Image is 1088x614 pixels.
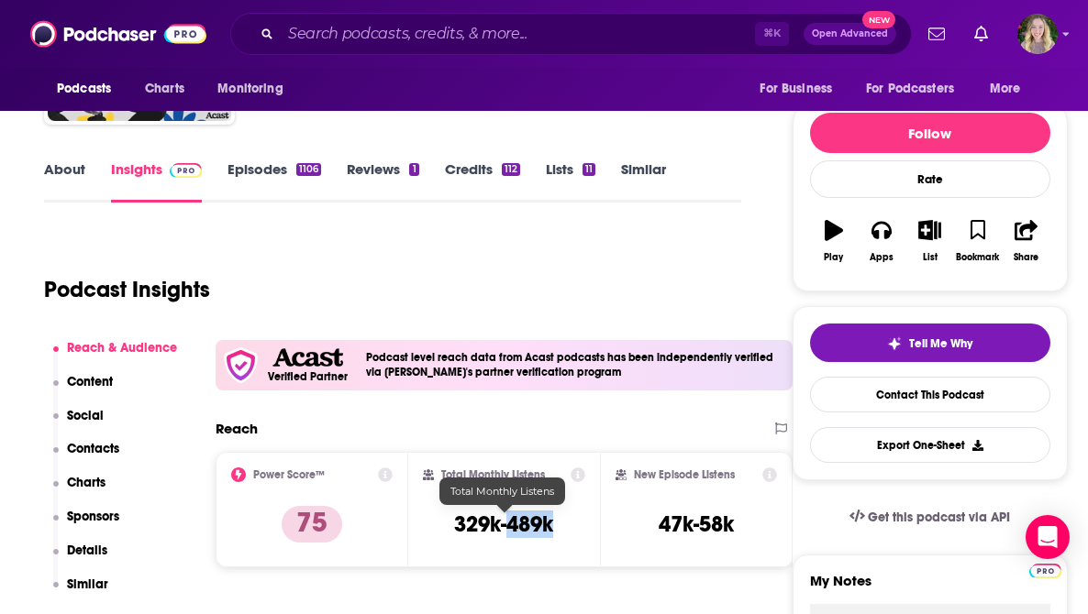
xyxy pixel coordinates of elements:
[921,18,952,49] a: Show notifications dropdown
[67,475,105,490] p: Charts
[268,371,348,382] h5: Verified Partner
[923,252,938,263] div: List
[30,16,206,51] img: Podchaser - Follow, Share and Rate Podcasts
[621,160,666,203] a: Similar
[967,18,995,49] a: Show notifications dropdown
[53,543,108,576] button: Details
[1017,14,1058,54] span: Logged in as lauren19365
[67,374,113,389] p: Content
[44,71,135,106] button: open menu
[1014,252,1038,263] div: Share
[133,71,195,106] a: Charts
[634,468,735,481] h2: New Episode Listens
[253,468,325,481] h2: Power Score™
[296,163,321,176] div: 1106
[272,348,342,367] img: Acast
[1026,515,1070,559] div: Open Intercom Messenger
[53,475,106,509] button: Charts
[44,160,85,203] a: About
[44,276,210,303] h1: Podcast Insights
[228,160,321,203] a: Episodes1106
[281,19,755,49] input: Search podcasts, credits, & more...
[217,76,283,102] span: Monitoring
[810,208,858,274] button: Play
[67,509,119,524] p: Sponsors
[409,163,418,176] div: 1
[870,252,894,263] div: Apps
[854,71,981,106] button: open menu
[53,408,105,442] button: Social
[810,323,1050,362] button: tell me why sparkleTell Me Why
[905,208,953,274] button: List
[445,160,520,203] a: Credits112
[145,76,184,102] span: Charts
[810,427,1050,463] button: Export One-Sheet
[441,468,545,481] h2: Total Monthly Listens
[804,23,896,45] button: Open AdvancedNew
[53,509,120,543] button: Sponsors
[810,113,1050,153] button: Follow
[67,408,104,423] p: Social
[887,336,902,351] img: tell me why sparkle
[760,76,832,102] span: For Business
[659,510,734,538] h3: 47k-58k
[1017,14,1058,54] button: Show profile menu
[282,506,342,543] p: 75
[909,336,972,351] span: Tell Me Why
[866,76,954,102] span: For Podcasters
[1029,561,1061,578] a: Pro website
[810,572,1050,604] label: My Notes
[956,252,999,263] div: Bookmark
[1002,208,1049,274] button: Share
[53,576,109,610] button: Similar
[67,543,107,558] p: Details
[53,441,120,475] button: Contacts
[454,510,553,538] h3: 329k-489k
[366,351,785,378] h4: Podcast level reach data from Acast podcasts has been independently verified via [PERSON_NAME]'s ...
[347,160,418,203] a: Reviews1
[67,441,119,456] p: Contacts
[57,76,111,102] span: Podcasts
[502,163,520,176] div: 112
[810,160,1050,198] div: Rate
[824,252,843,263] div: Play
[205,71,306,106] button: open menu
[747,71,855,106] button: open menu
[858,208,905,274] button: Apps
[835,495,1026,540] a: Get this podcast via API
[1017,14,1058,54] img: User Profile
[954,208,1002,274] button: Bookmark
[810,377,1050,412] a: Contact This Podcast
[583,163,595,176] div: 11
[67,576,108,592] p: Similar
[812,29,888,38] span: Open Advanced
[450,485,554,498] span: Total Monthly Listens
[216,420,258,437] h2: Reach
[223,347,259,383] img: verfied icon
[977,71,1044,106] button: open menu
[230,13,912,55] div: Search podcasts, credits, & more...
[67,340,177,356] p: Reach & Audience
[111,160,202,203] a: InsightsPodchaser Pro
[546,160,595,203] a: Lists11
[53,340,178,374] button: Reach & Audience
[862,11,895,28] span: New
[990,76,1021,102] span: More
[755,22,789,46] span: ⌘ K
[170,163,202,178] img: Podchaser Pro
[868,510,1010,525] span: Get this podcast via API
[1029,564,1061,578] img: Podchaser Pro
[53,374,114,408] button: Content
